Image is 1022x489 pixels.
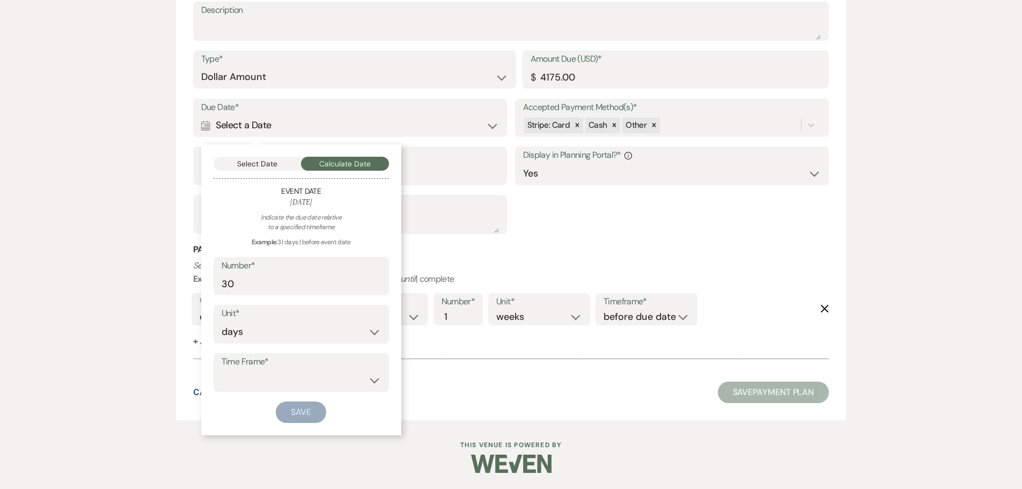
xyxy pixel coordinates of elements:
[400,273,416,284] i: until
[222,258,381,274] label: Number*
[193,273,226,284] b: Example
[201,115,499,136] div: Select a Date
[193,337,299,346] button: + AddAnotherReminder
[718,382,829,403] button: SavePayment Plan
[252,238,277,246] strong: Example:
[589,120,607,130] span: Cash
[531,52,821,67] label: Amount Due (USD)*
[471,445,552,483] img: Weven Logo
[214,213,389,232] div: Indicate the due date relative to a specified timeframe
[276,402,326,423] button: Save
[193,244,829,256] h3: Payment Reminder
[214,237,389,247] div: 3 | days | before event date
[193,388,228,397] button: Cancel
[193,259,829,286] p: : weekly | | 2 | months | before event date | | complete
[201,100,499,115] label: Due Date*
[442,294,475,310] label: Number*
[523,148,821,163] label: Display in Planning Portal?*
[214,157,302,171] button: Select Date
[531,70,535,85] div: $
[200,294,313,310] label: Who would you like to remind?*
[201,3,821,18] label: Description
[222,354,381,370] label: Time Frame*
[496,294,582,310] label: Unit*
[523,100,821,115] label: Accepted Payment Method(s)*
[527,120,570,130] span: Stripe: Card
[222,306,381,322] label: Unit*
[201,52,508,67] label: Type*
[301,157,389,171] button: Calculate Date
[604,294,689,310] label: Timeframe*
[214,197,389,208] h6: [DATE]
[193,260,289,271] i: Set reminders for this task.
[214,186,389,197] h5: Event Date
[626,120,646,130] span: Other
